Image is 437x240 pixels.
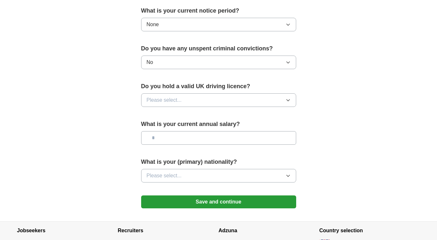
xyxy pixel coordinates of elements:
h4: Country selection [319,222,420,240]
button: No [141,56,296,69]
span: Please select... [147,172,182,180]
label: What is your (primary) nationality? [141,158,296,166]
button: Save and continue [141,195,296,208]
span: Please select... [147,96,182,104]
label: Do you hold a valid UK driving licence? [141,82,296,91]
label: Do you have any unspent criminal convictions? [141,44,296,53]
button: Please select... [141,169,296,183]
button: Please select... [141,93,296,107]
label: What is your current notice period? [141,6,296,15]
span: None [147,21,159,28]
label: What is your current annual salary? [141,120,296,129]
span: No [147,58,153,66]
button: None [141,18,296,31]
